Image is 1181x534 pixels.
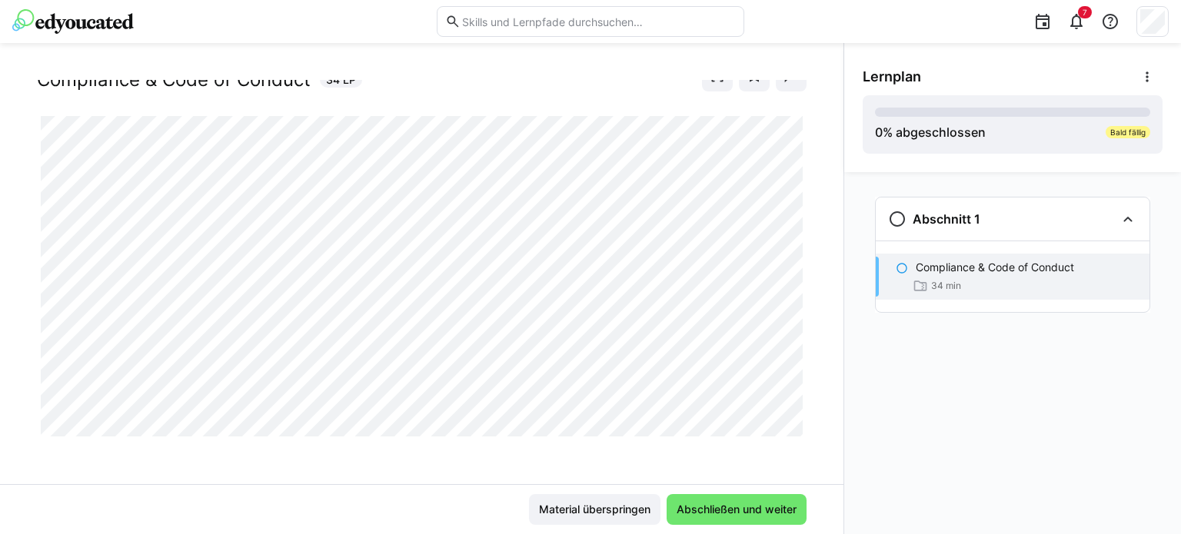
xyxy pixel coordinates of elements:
[875,124,883,140] span: 0
[37,68,311,91] h2: Compliance & Code of Conduct
[916,260,1074,275] p: Compliance & Code of Conduct
[863,68,921,85] span: Lernplan
[667,494,807,525] button: Abschließen und weiter
[326,72,356,88] span: 34 LP
[875,123,986,141] div: % abgeschlossen
[537,502,653,517] span: Material überspringen
[461,15,736,28] input: Skills und Lernpfade durchsuchen…
[529,494,660,525] button: Material überspringen
[913,211,980,227] h3: Abschnitt 1
[674,502,799,517] span: Abschließen und weiter
[931,280,961,292] span: 34 min
[1083,8,1087,17] span: 7
[1106,126,1150,138] div: Bald fällig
